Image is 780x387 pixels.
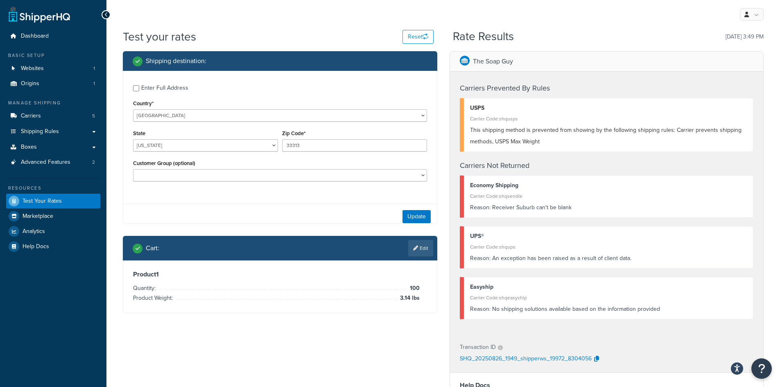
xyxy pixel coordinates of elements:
h2: Rate Results [453,30,514,43]
div: Carrier Code: shqusps [470,113,747,124]
h2: Cart : [146,244,159,252]
li: Websites [6,61,100,76]
a: Marketplace [6,209,100,224]
span: Reason: [470,254,491,263]
a: Dashboard [6,29,100,44]
li: Origins [6,76,100,91]
label: Customer Group (optional) [133,160,195,166]
span: Reason: [470,305,491,313]
span: 100 [408,283,420,293]
span: 2 [92,159,95,166]
h1: Test your rates [123,29,196,45]
span: 5 [92,113,95,120]
span: This shipping method is prevented from showing by the following shipping rules: Carrier prevents ... [470,126,742,146]
a: Edit [408,240,433,256]
a: Test Your Rates [6,194,100,208]
p: The Soap Guy [473,56,513,67]
h3: Product 1 [133,270,427,278]
div: Carrier Code: shqeasyship [470,292,747,303]
li: Carriers [6,109,100,124]
li: Advanced Features [6,155,100,170]
h4: Carriers Not Returned [460,160,754,171]
span: 1 [93,80,95,87]
span: Origins [21,80,39,87]
span: Product Weight: [133,294,175,302]
h4: Carriers Prevented By Rules [460,83,754,94]
p: Transaction ID [460,342,496,353]
div: Basic Setup [6,52,100,59]
div: An exception has been raised as a result of client data. [470,253,747,264]
div: Economy Shipping [470,180,747,191]
div: Resources [6,185,100,192]
p: SHQ_20250826_1949_shipperws_19972_8304056 [460,353,592,365]
label: Country* [133,100,154,106]
span: Carriers [21,113,41,120]
span: Analytics [23,228,45,235]
span: Shipping Rules [21,128,59,135]
label: Zip Code* [282,130,305,136]
div: Carrier Code: shqups [470,241,747,253]
span: Test Your Rates [23,198,62,205]
a: Origins1 [6,76,100,91]
span: Advanced Features [21,159,70,166]
input: Enter Full Address [133,85,139,91]
span: Reason: [470,203,491,212]
p: [DATE] 3:49 PM [726,31,764,43]
span: Websites [21,65,44,72]
label: State [133,130,145,136]
a: Analytics [6,224,100,239]
div: Manage Shipping [6,100,100,106]
button: Open Resource Center [751,358,772,379]
span: Dashboard [21,33,49,40]
div: Easyship [470,281,747,293]
a: Carriers5 [6,109,100,124]
div: Enter Full Address [141,82,188,94]
a: Shipping Rules [6,124,100,139]
a: Advanced Features2 [6,155,100,170]
div: UPS® [470,231,747,242]
span: 3.14 lbs [398,293,420,303]
h2: Shipping destination : [146,57,206,65]
span: 1 [93,65,95,72]
a: Help Docs [6,239,100,254]
a: Boxes [6,140,100,155]
span: Boxes [21,144,37,151]
div: No shipping solutions available based on the information provided [470,303,747,315]
button: Reset [402,30,434,44]
div: Receiver Suburb can't be blank [470,202,747,213]
span: Help Docs [23,243,49,250]
span: Marketplace [23,213,53,220]
div: Carrier Code: shqsendle [470,190,747,202]
a: Websites1 [6,61,100,76]
div: USPS [470,102,747,114]
button: Update [402,210,431,223]
span: Quantity: [133,284,158,292]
